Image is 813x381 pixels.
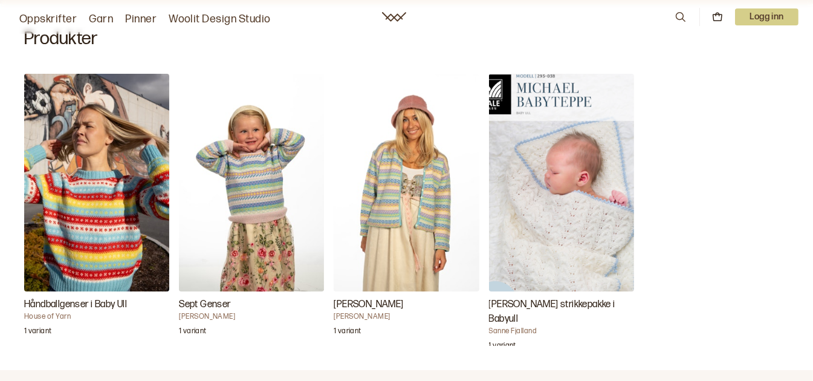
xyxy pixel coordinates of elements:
button: User dropdown [735,8,798,25]
p: 1 variant [489,341,516,353]
a: Garn [89,11,113,28]
p: 1 variant [179,327,206,339]
h4: House of Yarn [24,312,169,322]
img: Sanne FjallandMichael Babyteppe strikkepakke i Babyull [489,74,634,291]
a: Vija Jakke [334,74,479,346]
img: Dale GarnVija Jakke [334,74,479,291]
p: 1 variant [334,327,361,339]
a: Sept Genser [179,74,324,346]
h3: [PERSON_NAME] [334,298,479,312]
p: Logg inn [735,8,798,25]
h3: [PERSON_NAME] strikkepakke i Babyull [489,298,634,327]
a: Oppskrifter [19,11,77,28]
h4: [PERSON_NAME] [179,312,324,322]
a: Pinner [125,11,157,28]
a: Woolit [382,12,406,22]
a: Michael Babyteppe strikkepakke i Babyull [489,74,634,346]
h4: Sanne Fjalland [489,327,634,336]
p: 1 variant [24,327,51,339]
h3: Håndballgenser i Baby Ull [24,298,169,312]
img: Dale GarnSept Genser [179,74,324,291]
h3: Sept Genser [179,298,324,312]
a: Woolit Design Studio [169,11,271,28]
a: Håndballgenser i Baby Ull [24,74,169,346]
h4: [PERSON_NAME] [334,312,479,322]
img: House of YarnHåndballgenser i Baby Ull [24,74,169,291]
